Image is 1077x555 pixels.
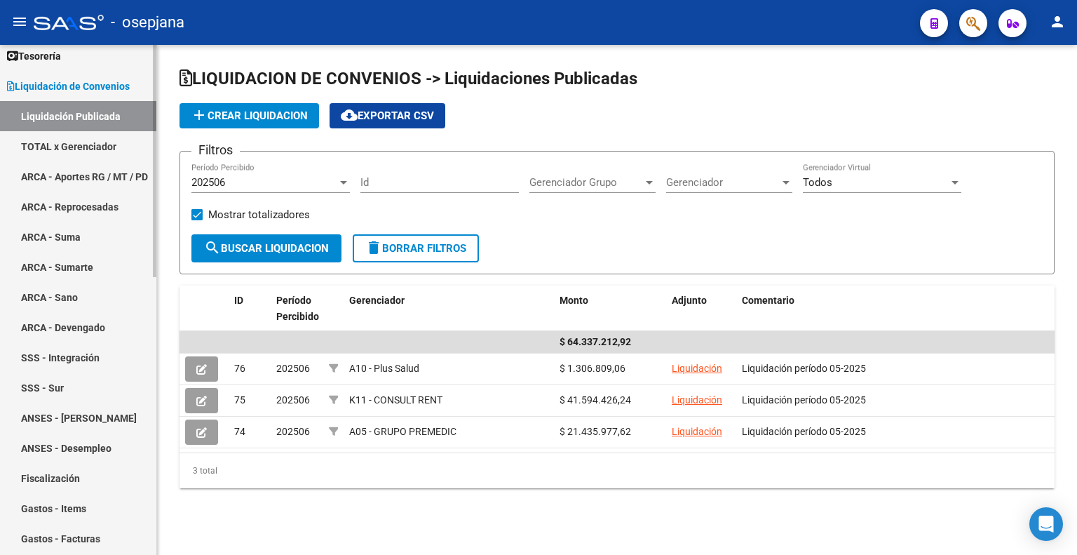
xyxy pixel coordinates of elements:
span: ID [234,295,243,306]
a: Liquidación [672,426,722,437]
datatable-header-cell: Período Percibido [271,286,323,347]
span: 76 [234,363,245,374]
button: Buscar Liquidacion [191,234,341,262]
datatable-header-cell: Adjunto [666,286,736,347]
mat-icon: add [191,107,208,123]
datatable-header-cell: Comentario [736,286,1055,347]
span: Gerenciador [349,295,405,306]
span: LIQUIDACION DE CONVENIOS -> Liquidaciones Publicadas [179,69,637,88]
span: 74 [234,426,245,437]
div: $ 21.435.977,62 [560,424,661,440]
div: $ 1.306.809,06 [560,361,661,377]
div: 3 total [179,453,1055,488]
span: K11 - CONSULT RENT [349,394,442,406]
span: 202506 [276,426,310,437]
span: Gerenciador [666,176,780,189]
mat-icon: person [1049,13,1066,30]
span: Liquidación período 05-2025 [742,426,866,437]
span: Monto [560,295,588,306]
mat-icon: cloud_download [341,107,358,123]
span: Período Percibido [276,295,319,322]
a: Liquidación [672,394,722,406]
span: Buscar Liquidacion [204,242,329,255]
span: Exportar CSV [341,109,434,122]
button: Borrar Filtros [353,234,479,262]
span: Liquidación de Convenios [7,79,130,94]
span: Comentario [742,295,794,306]
span: A05 - GRUPO PREMEDIC [349,426,456,437]
span: Crear Liquidacion [191,109,308,122]
span: Liquidación período 05-2025 [742,363,866,374]
datatable-header-cell: Gerenciador [344,286,554,347]
div: Open Intercom Messenger [1029,507,1063,541]
span: A10 - Plus Salud [349,363,419,374]
span: Gerenciador Grupo [529,176,643,189]
a: Liquidación [672,363,722,374]
datatable-header-cell: Monto [554,286,666,347]
span: 202506 [276,394,310,406]
span: 75 [234,394,245,406]
mat-icon: delete [365,239,382,256]
span: Todos [803,176,832,189]
mat-icon: search [204,239,221,256]
mat-icon: menu [11,13,28,30]
span: $ 64.337.212,92 [560,336,631,347]
span: Adjunto [672,295,707,306]
span: Borrar Filtros [365,242,466,255]
datatable-header-cell: ID [229,286,271,347]
span: Mostrar totalizadores [208,206,310,223]
button: Crear Liquidacion [179,103,319,128]
h3: Filtros [191,140,240,160]
span: - osepjana [111,7,184,38]
span: Liquidación período 05-2025 [742,394,866,406]
span: 202506 [276,363,310,374]
span: 202506 [191,176,225,189]
span: Tesorería [7,48,61,64]
button: Exportar CSV [330,103,445,128]
div: $ 41.594.426,24 [560,392,661,408]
